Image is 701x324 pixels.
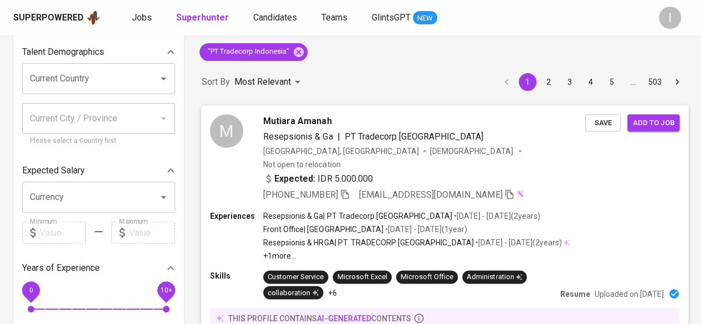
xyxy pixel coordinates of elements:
[372,11,437,25] a: GlintsGPT NEW
[210,270,263,281] p: Skills
[540,73,557,91] button: Go to page 2
[645,73,665,91] button: Go to page 503
[383,224,467,235] p: • [DATE] - [DATE] ( 1 year )
[263,189,337,199] span: [PHONE_NUMBER]
[519,73,536,91] button: page 1
[561,73,579,91] button: Go to page 3
[359,189,503,199] span: [EMAIL_ADDRESS][DOMAIN_NAME]
[372,12,411,23] span: GlintsGPT
[467,272,522,282] div: Administration
[22,45,104,59] p: Talent Demographics
[263,210,452,221] p: Resepsionis & Ga | PT Tradecorp [GEOGRAPHIC_DATA]
[176,11,231,25] a: Superhunter
[202,75,230,89] p: Sort By
[263,158,340,169] p: Not open to relocation
[22,257,175,279] div: Years of Experience
[624,76,642,88] div: …
[668,73,686,91] button: Go to next page
[603,73,621,91] button: Go to page 5
[22,164,85,177] p: Expected Salary
[401,272,453,282] div: Microsoft Office
[30,136,167,147] p: Please select a Country first
[659,7,681,29] div: I
[253,11,299,25] a: Candidates
[263,114,331,127] span: Mutiara Amanah
[253,12,297,23] span: Candidates
[199,47,296,57] span: "PT Tradecorp Indonesia"
[328,287,336,298] p: +6
[582,73,600,91] button: Go to page 4
[263,145,419,156] div: [GEOGRAPHIC_DATA], [GEOGRAPHIC_DATA]
[591,116,615,129] span: Save
[560,288,590,299] p: Resume
[22,41,175,63] div: Talent Demographics
[344,131,483,141] span: PT Tradecorp [GEOGRAPHIC_DATA]
[474,237,561,248] p: • [DATE] - [DATE] ( 2 years )
[210,210,263,221] p: Experiences
[132,12,152,23] span: Jobs
[13,12,84,24] div: Superpowered
[129,222,175,244] input: Value
[86,9,101,26] img: app logo
[268,287,319,298] div: collaboration
[413,13,437,24] span: NEW
[452,210,540,221] p: • [DATE] - [DATE] ( 2 years )
[156,189,171,205] button: Open
[199,43,308,61] div: "PT Tradecorp Indonesia"
[321,12,347,23] span: Teams
[633,116,674,129] span: Add to job
[263,237,474,248] p: Resepsionis & HRGA | PT. TRADECORP [GEOGRAPHIC_DATA]
[156,71,171,86] button: Open
[337,272,387,282] div: Microsoft Excel
[274,172,315,185] b: Expected:
[234,72,304,92] div: Most Relevant
[321,11,350,25] a: Teams
[263,224,383,235] p: Front Office | [GEOGRAPHIC_DATA]
[210,114,243,147] div: M
[263,172,373,185] div: IDR 5.000.000
[234,75,291,89] p: Most Relevant
[263,131,332,141] span: Resepsionis & Ga
[13,9,101,26] a: Superpoweredapp logo
[627,114,679,131] button: Add to job
[585,114,621,131] button: Save
[228,312,411,323] p: this profile contains contents
[337,130,340,143] span: |
[430,145,514,156] span: [DEMOGRAPHIC_DATA]
[160,286,172,294] span: 10+
[40,222,86,244] input: Value
[515,189,524,198] img: magic_wand.svg
[496,73,688,91] nav: pagination navigation
[22,160,175,182] div: Expected Salary
[29,286,33,294] span: 0
[595,288,664,299] p: Uploaded on [DATE]
[268,272,324,282] div: Customer Service
[132,11,154,25] a: Jobs
[22,261,100,275] p: Years of Experience
[317,313,371,322] span: AI-generated
[263,250,570,261] p: +1 more ...
[176,12,229,23] b: Superhunter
